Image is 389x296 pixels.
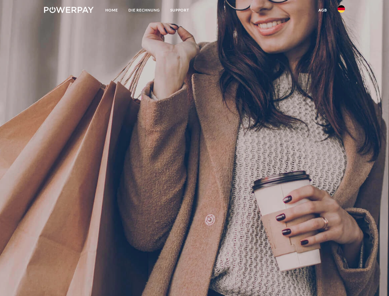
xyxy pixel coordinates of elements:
[123,5,165,16] a: DIE RECHNUNG
[313,5,332,16] a: agb
[44,7,94,13] img: logo-powerpay-white.svg
[165,5,194,16] a: SUPPORT
[338,5,345,13] img: de
[100,5,123,16] a: Home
